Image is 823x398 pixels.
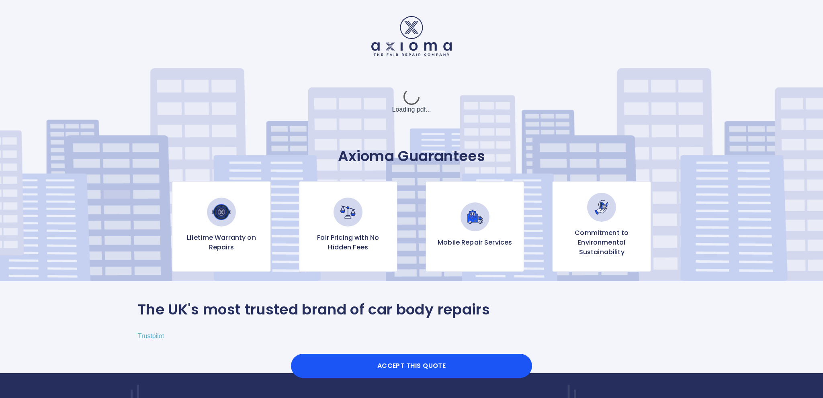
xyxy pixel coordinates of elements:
p: Lifetime Warranty on Repairs [179,233,264,252]
p: Axioma Guarantees [138,147,685,165]
img: Logo [371,16,452,56]
img: Commitment to Environmental Sustainability [587,193,616,222]
a: Trustpilot [138,333,164,339]
img: Lifetime Warranty on Repairs [207,198,236,227]
p: Mobile Repair Services [438,238,512,247]
img: Mobile Repair Services [461,202,489,231]
p: The UK's most trusted brand of car body repairs [138,301,490,318]
p: Fair Pricing with No Hidden Fees [306,233,391,252]
img: Fair Pricing with No Hidden Fees [334,198,362,227]
div: Loading pdf... [351,82,472,122]
button: Accept this Quote [291,354,532,378]
p: Commitment to Environmental Sustainability [559,228,644,257]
